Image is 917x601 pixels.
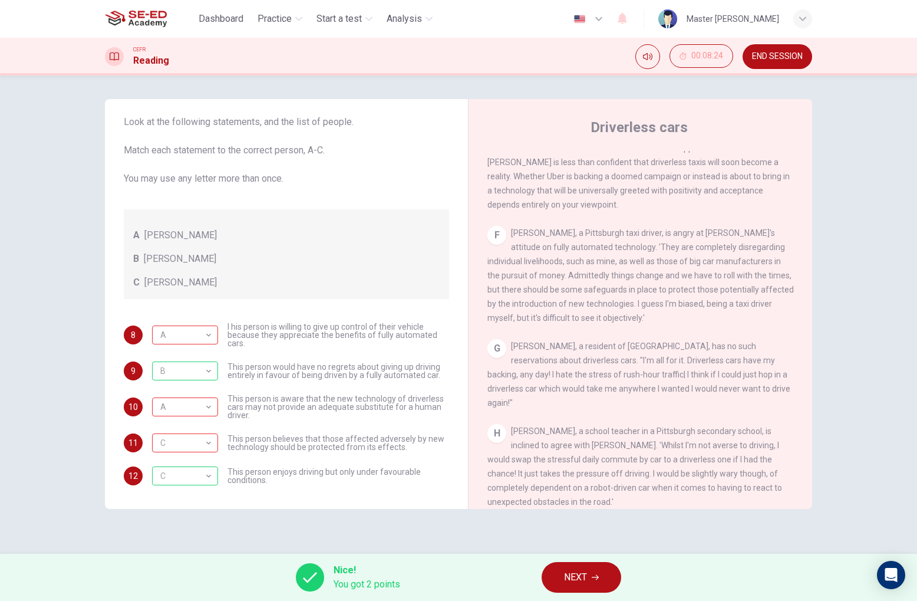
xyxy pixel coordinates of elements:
div: F [487,226,506,245]
img: en [572,15,587,24]
div: Hide [669,44,733,69]
div: Open Intercom Messenger [877,561,905,589]
h1: Reading [133,54,169,68]
span: [PERSON_NAME], a school teacher in a Pittsburgh secondary school, is inclined to agree with [PERS... [487,426,782,507]
span: I his person is willing to give up control of their vehicle because they appreciate the benefits ... [227,323,449,347]
button: Start a test [312,8,377,29]
img: Profile picture [658,9,677,28]
button: NEXT [542,562,621,593]
button: Dashboard [194,8,248,29]
a: SE-ED Academy logo [105,7,194,31]
span: 8 [131,331,136,339]
span: A [133,228,140,242]
span: C [133,275,140,290]
span: This person is aware that the new technology of driverless cars may not provide an adequate subst... [227,395,449,419]
div: A [152,390,214,424]
button: END SESSION [743,44,812,69]
span: Start a test [316,12,362,26]
button: Practice [253,8,307,29]
span: B [133,252,139,266]
span: This person would have no regrets about giving up driving entirely in favour of being driven by a... [227,363,449,379]
span: This person believes that those affected adversely by new technology should be protected from its... [227,435,449,451]
span: [PERSON_NAME] [144,252,216,266]
button: Analysis [382,8,437,29]
div: C [152,326,218,344]
span: END SESSION [752,52,803,61]
span: CEFR [133,45,146,54]
span: [PERSON_NAME] [144,275,217,290]
div: C [152,426,214,460]
div: C [152,459,214,493]
span: Nice! [334,563,400,577]
img: SE-ED Academy logo [105,7,167,31]
span: [PERSON_NAME] [144,228,217,242]
div: A [152,318,214,352]
div: Mute [635,44,660,69]
span: [PERSON_NAME], a resident of [GEOGRAPHIC_DATA], has no such reservations about driverless cars. "... [487,341,790,408]
div: Master [PERSON_NAME] [687,12,779,26]
span: This person enjoys driving but only under favourable conditions. [227,468,449,484]
span: Practice [258,12,292,26]
span: Analysis [387,12,422,26]
div: H [487,424,506,443]
div: B [152,354,214,388]
div: B [152,433,218,452]
span: 9 [131,367,136,375]
span: [PERSON_NAME], a Pittsburgh taxi driver, is angry at [PERSON_NAME]'s attitude on fully automated ... [487,228,794,323]
div: C [152,467,218,485]
h4: Driverless cars [591,118,688,137]
span: NEXT [564,569,587,586]
button: 00:08:24 [669,44,733,68]
span: You got 2 points [334,577,400,592]
span: 12 [128,472,138,480]
div: G [487,339,506,358]
span: 11 [128,439,138,447]
div: C [152,398,218,416]
span: 00:08:24 [691,51,723,61]
span: 10 [128,403,138,411]
span: Dashboard [199,12,243,26]
span: Look at the following statements, and the list of people. Match each statement to the correct per... [124,115,449,186]
div: B [152,362,218,380]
